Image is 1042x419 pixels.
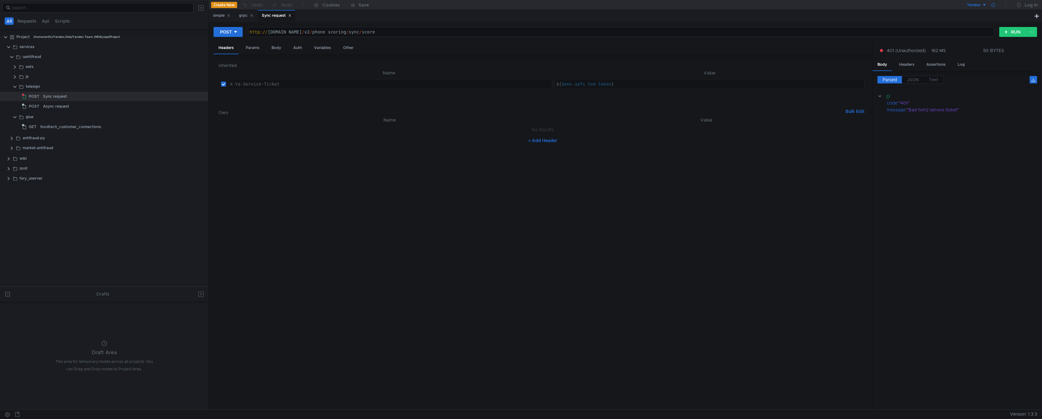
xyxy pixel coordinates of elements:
[226,69,552,77] th: Name
[228,116,551,124] th: Name
[267,0,297,10] button: Redo
[29,92,39,101] span: POST
[96,290,109,298] div: Drafts
[338,42,359,54] div: Other
[887,106,1037,113] div: :
[887,100,897,106] div: code
[23,133,45,143] div: antifraud-py
[526,137,560,144] button: + Add Header
[214,27,243,37] button: POST
[323,1,340,9] div: Cookies
[929,77,938,82] span: Text
[999,27,1027,37] button: RUN
[894,59,919,70] div: Headers
[219,62,867,69] h6: Inherited
[552,69,867,77] th: Value
[43,102,69,111] div: Async request
[23,143,53,153] div: market-antifraud
[16,32,30,42] div: Project
[551,116,862,124] th: Value
[12,4,190,11] input: Search...
[211,2,237,8] button: Create New
[241,42,264,54] div: Params
[281,1,292,9] div: Redo
[872,59,892,71] div: Body
[20,42,34,51] div: services
[887,100,1037,106] div: :
[883,77,897,82] span: Parsed
[921,59,951,70] div: Assertions
[1025,1,1038,9] div: Log In
[887,106,905,113] div: message
[359,3,369,7] div: Save
[213,12,230,19] div: simple
[967,2,981,8] div: Yandex
[239,12,253,19] div: grpc
[40,17,51,25] button: Api
[26,62,33,71] div: eats
[532,127,554,132] nz-embed-empty: No Results
[20,164,28,173] div: zont
[219,109,843,116] h6: Own
[220,29,232,35] div: POST
[252,1,263,9] div: Undo
[843,108,867,115] button: Bulk Edit
[887,47,926,54] span: 401 (Unauthorized)
[53,17,72,25] button: Scripts
[899,100,1029,106] div: "401"
[43,92,67,101] div: Sync request
[29,122,37,131] span: GET
[931,48,946,53] div: 162 MS
[309,42,336,54] div: Variables
[23,52,41,61] div: uantifraud
[33,32,120,42] div: /home/ari0n/Yandex.Disk/Yandex Team (NDA)/api/Project
[20,154,27,163] div: wiki
[40,122,101,131] div: foodtech_customer_connections
[5,17,14,25] button: All
[886,93,1028,100] div: {}
[907,106,1030,113] div: "Bad tvm2 service ticket"
[953,59,970,70] div: Log
[262,12,291,19] div: Sync request
[15,17,38,25] button: Requests
[26,72,29,81] div: js
[267,42,286,54] div: Body
[983,48,1004,53] div: 50 BYTES
[214,42,239,54] div: Headers
[907,77,919,82] span: JSON
[237,0,267,10] button: Undo
[1010,410,1037,419] span: Version: 1.3.3
[29,102,39,111] span: POST
[20,174,42,183] div: fury_userver
[26,112,33,122] div: glue
[26,82,40,91] div: telesign
[288,42,307,54] div: Auth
